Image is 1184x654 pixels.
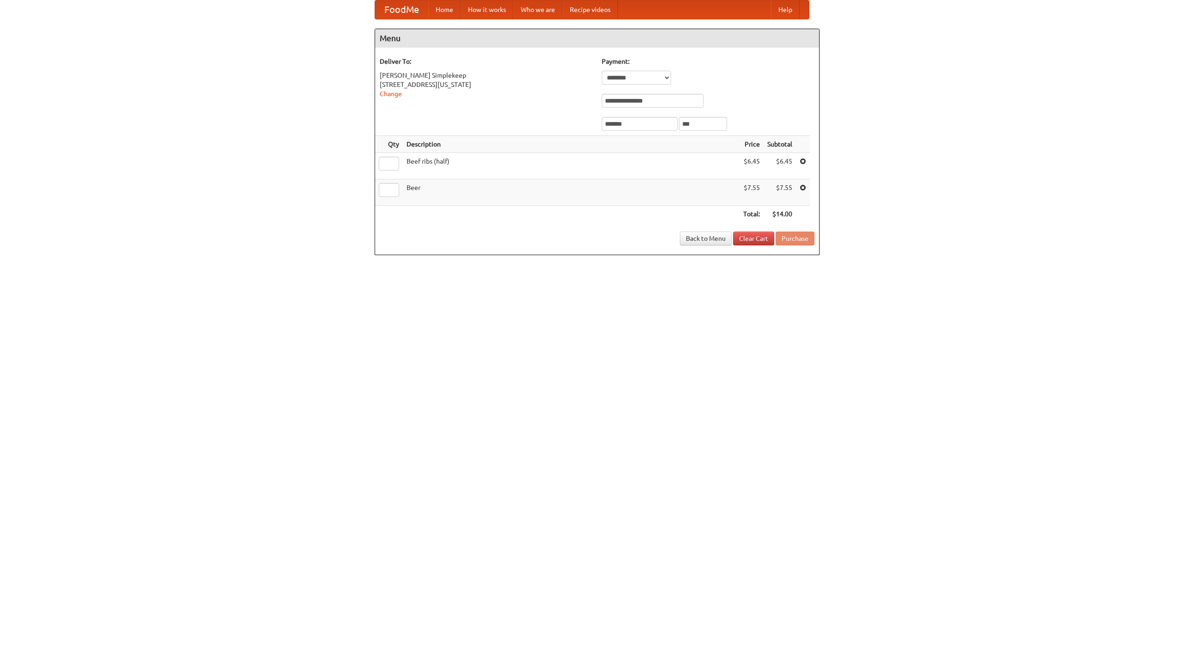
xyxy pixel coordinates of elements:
td: Beer [403,179,740,206]
a: Home [428,0,461,19]
a: How it works [461,0,513,19]
td: $6.45 [764,153,796,179]
h5: Payment: [602,57,814,66]
th: $14.00 [764,206,796,223]
td: $7.55 [764,179,796,206]
div: [STREET_ADDRESS][US_STATE] [380,80,592,89]
th: Subtotal [764,136,796,153]
button: Purchase [776,232,814,245]
a: Clear Cart [733,232,774,245]
h5: Deliver To: [380,57,592,66]
td: $6.45 [740,153,764,179]
th: Price [740,136,764,153]
a: FoodMe [375,0,428,19]
a: Help [771,0,800,19]
th: Description [403,136,740,153]
th: Total: [740,206,764,223]
a: Who we are [513,0,562,19]
a: Back to Menu [680,232,732,245]
div: [PERSON_NAME] Simplekeep [380,71,592,80]
a: Recipe videos [562,0,618,19]
td: Beef ribs (half) [403,153,740,179]
th: Qty [375,136,403,153]
td: $7.55 [740,179,764,206]
h4: Menu [375,29,819,48]
a: Change [380,90,402,98]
